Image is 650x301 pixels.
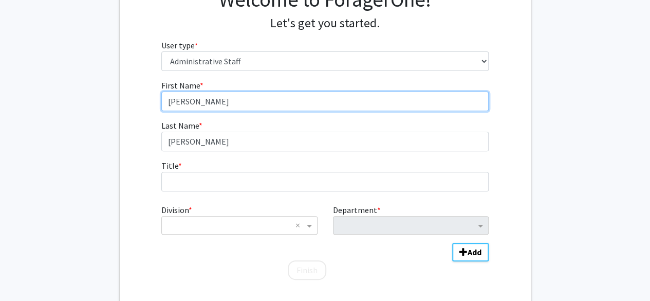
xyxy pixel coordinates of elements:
[161,39,198,51] label: User type
[8,255,44,293] iframe: Chat
[325,204,496,235] div: Department
[154,204,325,235] div: Division
[161,216,317,235] ng-select: Division
[161,120,199,131] span: Last Name
[161,80,200,91] span: First Name
[161,161,178,171] span: Title
[452,243,489,261] button: Add Division/Department
[468,247,481,257] b: Add
[333,216,489,235] ng-select: Department
[161,16,489,31] h4: Let's get you started.
[288,260,326,280] button: Finish
[295,219,304,232] span: Clear all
